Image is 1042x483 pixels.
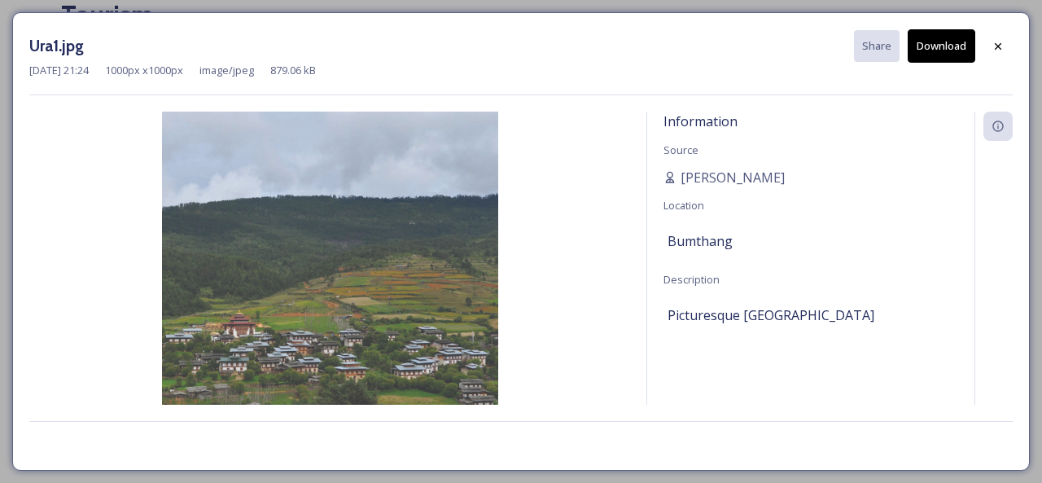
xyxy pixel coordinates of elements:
button: Download [908,29,975,63]
img: Ura1.jpg [29,112,630,448]
span: Description [663,272,720,287]
span: Picturesque [GEOGRAPHIC_DATA] [668,305,874,325]
span: 879.06 kB [270,63,316,78]
span: [DATE] 21:24 [29,63,89,78]
span: Information [663,112,738,130]
span: 1000 px x 1000 px [105,63,183,78]
span: Source [663,143,698,157]
span: [PERSON_NAME] [681,168,785,187]
span: Location [663,198,704,213]
h3: Ura1.jpg [29,34,84,58]
button: Share [854,30,900,62]
span: Bumthang [668,231,733,251]
span: image/jpeg [199,63,254,78]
